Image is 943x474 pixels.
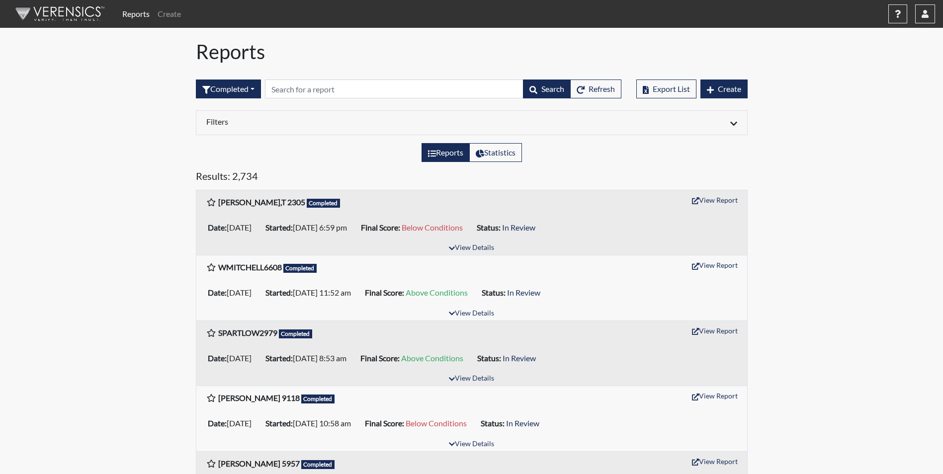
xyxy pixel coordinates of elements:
span: Completed [279,329,313,338]
span: Above Conditions [406,288,468,297]
div: Filter by interview status [196,79,261,98]
a: Create [154,4,185,24]
button: Create [700,79,748,98]
li: [DATE] 10:58 am [261,415,361,431]
button: View Report [687,257,742,273]
b: WMITCHELL6608 [218,262,282,272]
span: Refresh [589,84,615,93]
button: View Details [444,241,499,255]
span: In Review [507,288,540,297]
button: View Report [687,388,742,403]
b: [PERSON_NAME] 9118 [218,393,300,402]
label: View the list of reports [422,143,470,162]
span: In Review [506,418,539,428]
button: Refresh [570,79,621,98]
h1: Reports [196,40,748,64]
b: Started: [265,288,293,297]
b: Started: [265,353,293,363]
span: In Review [502,223,535,232]
b: Final Score: [365,288,404,297]
li: [DATE] 11:52 am [261,285,361,301]
li: [DATE] [204,220,261,236]
b: SPARTLOW2979 [218,328,277,337]
b: Status: [481,418,505,428]
span: Completed [307,199,341,208]
div: Click to expand/collapse filters [199,117,745,129]
span: Create [718,84,741,93]
li: [DATE] [204,285,261,301]
h5: Results: 2,734 [196,170,748,186]
input: Search by Registration ID, Interview Number, or Investigation Name. [265,79,523,98]
button: View Details [444,372,499,386]
b: Status: [477,353,501,363]
b: Final Score: [361,223,400,232]
b: [PERSON_NAME] 5957 [218,459,300,468]
b: Status: [477,223,501,232]
span: Completed [301,460,335,469]
b: Date: [208,288,227,297]
b: [PERSON_NAME],T 2305 [218,197,305,207]
li: [DATE] 8:53 am [261,350,356,366]
button: View Details [444,438,499,451]
a: Reports [118,4,154,24]
b: Started: [265,418,293,428]
button: Completed [196,79,261,98]
b: Date: [208,223,227,232]
span: Below Conditions [402,223,463,232]
button: View Report [687,192,742,208]
li: [DATE] [204,350,261,366]
label: View statistics about completed interviews [469,143,522,162]
b: Date: [208,353,227,363]
b: Started: [265,223,293,232]
span: Search [541,84,564,93]
li: [DATE] [204,415,261,431]
span: In Review [503,353,536,363]
button: View Report [687,323,742,338]
span: Completed [301,395,335,403]
span: Export List [653,84,690,93]
b: Date: [208,418,227,428]
span: Below Conditions [406,418,467,428]
button: View Details [444,307,499,320]
button: Search [523,79,571,98]
span: Above Conditions [401,353,463,363]
button: View Report [687,454,742,469]
h6: Filters [206,117,464,126]
span: Completed [283,264,317,273]
b: Status: [482,288,506,297]
li: [DATE] 6:59 pm [261,220,357,236]
button: Export List [636,79,696,98]
b: Final Score: [365,418,404,428]
b: Final Score: [360,353,400,363]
